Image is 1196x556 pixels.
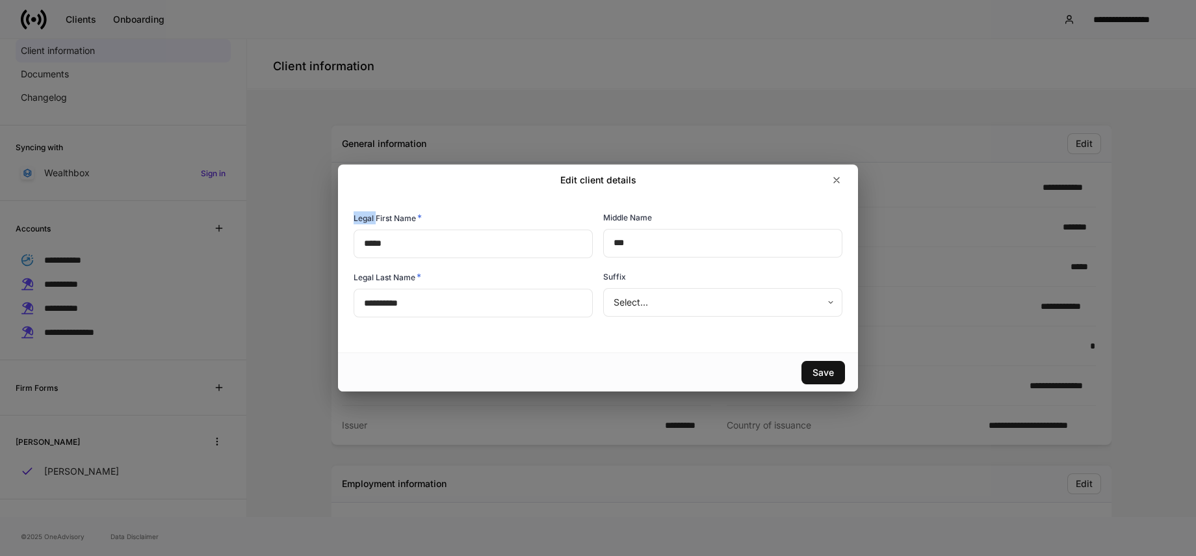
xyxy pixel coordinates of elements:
h6: Legal Last Name [354,271,421,284]
h2: Edit client details [560,174,636,187]
button: Save [801,361,845,384]
div: Select... [603,288,842,317]
h6: Legal First Name [354,211,422,224]
div: Save [812,368,834,377]
h6: Middle Name [603,211,652,224]
h6: Suffix [603,271,626,283]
